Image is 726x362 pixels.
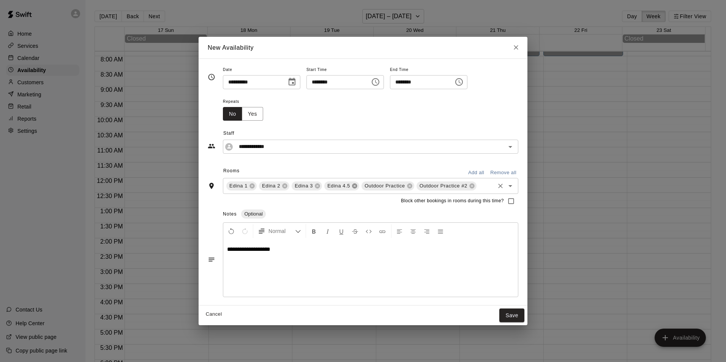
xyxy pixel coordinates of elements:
button: Undo [225,224,238,238]
button: Save [499,308,524,323]
span: Edina 1 [226,182,251,190]
span: Repeats [223,97,269,107]
button: Format Strikethrough [349,224,361,238]
h6: New Availability [208,43,254,53]
button: Yes [242,107,263,121]
svg: Notes [208,256,215,263]
button: Format Italics [321,224,334,238]
div: Outdoor Practice #2 [417,181,477,190]
button: Clear [495,181,506,191]
button: Redo [238,224,251,238]
span: Outdoor Practice [361,182,408,190]
span: Edina 4.5 [324,182,353,190]
svg: Staff [208,142,215,150]
span: Optional [241,211,265,217]
span: Date [223,65,300,75]
button: Format Underline [335,224,348,238]
button: Right Align [420,224,433,238]
div: outlined button group [223,107,263,121]
button: Choose time, selected time is 3:00 PM [368,74,383,90]
span: End Time [390,65,467,75]
div: Outdoor Practice [361,181,414,190]
span: Block other bookings in rooms during this time? [401,197,504,205]
div: Edina 3 [292,181,322,190]
button: Insert Code [362,224,375,238]
span: Staff [223,127,518,140]
span: Start Time [306,65,384,75]
div: Edina 1 [226,181,257,190]
button: Cancel [202,308,226,320]
button: Justify Align [434,224,447,238]
button: Format Bold [308,224,320,238]
div: Edina 2 [259,181,289,190]
button: No [223,107,242,121]
span: Edina 3 [292,182,316,190]
span: Rooms [223,168,240,173]
button: Choose date, selected date is Aug 18, 2025 [284,74,300,90]
button: Add all [464,167,488,179]
svg: Timing [208,73,215,81]
button: Remove all [488,167,518,179]
div: Edina 4.5 [324,181,359,190]
span: Notes [223,211,237,217]
button: Center Align [407,224,420,238]
button: Formatting Options [255,224,304,238]
button: Close [509,41,523,54]
button: Open [505,142,516,152]
span: Normal [268,227,295,235]
button: Left Align [393,224,406,238]
svg: Rooms [208,182,215,190]
button: Open [505,181,516,191]
span: Edina 2 [259,182,283,190]
button: Choose time, selected time is 4:00 PM [451,74,467,90]
button: Insert Link [376,224,389,238]
span: Outdoor Practice #2 [417,182,470,190]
